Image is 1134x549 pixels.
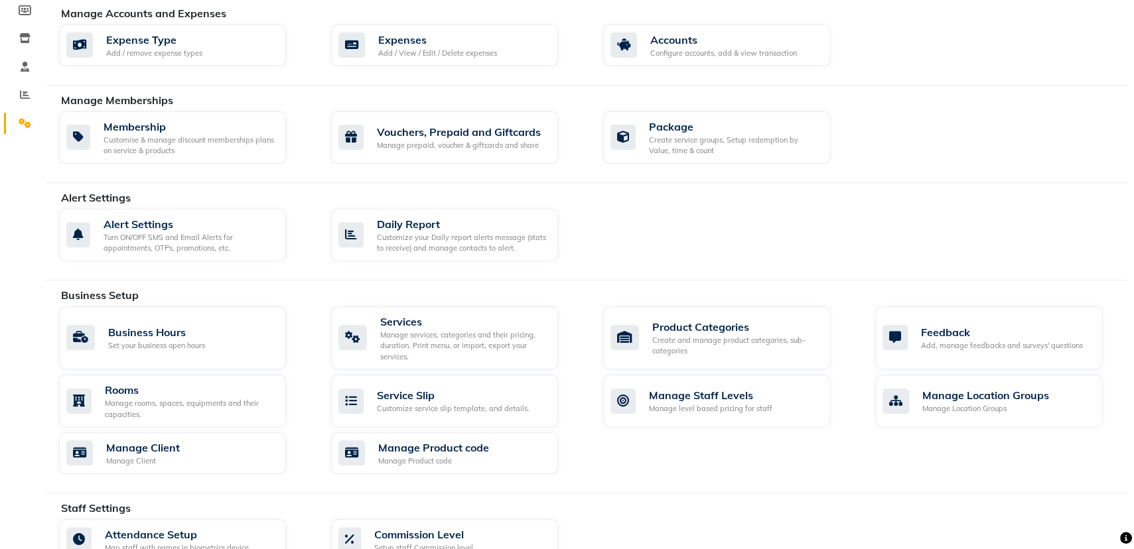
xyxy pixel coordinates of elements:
div: Customise & manage discount memberships plans on service & products [104,135,275,156]
div: Add, manage feedbacks and surveys' questions [921,340,1083,351]
div: Customize your Daily report alerts message (stats to receive) and manage contacts to alert. [377,232,547,254]
div: Accounts [650,32,797,48]
div: Manage Location Groups [922,387,1049,403]
a: Product CategoriesCreate and manage product categories, sub-categories [603,306,855,370]
a: AccountsConfigure accounts, add & view transaction [603,25,855,66]
div: Service Slip [377,387,530,403]
div: Attendance Setup [105,526,249,542]
div: Manage level based pricing for staff [649,403,772,414]
div: Create service groups, Setup redemption by Value, time & count [649,135,819,156]
div: Manage services, categories and their pricing, duration. Print menu, or import, export your servi... [380,330,547,363]
a: FeedbackAdd, manage feedbacks and surveys' questions [875,306,1127,370]
div: Product Categories [652,319,819,335]
div: Configure accounts, add & view transaction [650,48,797,59]
a: Business HoursSet your business open hours [59,306,311,370]
div: Set your business open hours [108,340,205,351]
a: Daily ReportCustomize your Daily report alerts message (stats to receive) and manage contacts to ... [331,209,583,261]
div: Feedback [921,324,1083,340]
div: Expense Type [106,32,202,48]
a: MembershipCustomise & manage discount memberships plans on service & products [59,111,311,164]
div: Manage rooms, spaces, equipments and their capacities. [105,398,275,420]
div: Customize service slip template, and details. [377,403,530,414]
div: Commission Level [374,526,473,542]
a: PackageCreate service groups, Setup redemption by Value, time & count [603,111,855,164]
div: Add / View / Edit / Delete expenses [378,48,497,59]
div: Add / remove expense types [106,48,202,59]
a: ExpensesAdd / View / Edit / Delete expenses [331,25,583,66]
div: Manage Client [106,456,180,467]
div: Business Hours [108,324,205,340]
a: Manage Product codeManage Product code [331,432,583,474]
div: Turn ON/OFF SMS and Email Alerts for appointments, OTPs, promotions, etc. [104,232,275,254]
a: Vouchers, Prepaid and GiftcardsManage prepaid, voucher & giftcards and share [331,111,583,164]
a: Expense TypeAdd / remove expense types [59,25,311,66]
a: Service SlipCustomize service slip template, and details. [331,375,583,427]
div: Manage Client [106,440,180,456]
div: Manage Product code [378,440,489,456]
div: Services [380,314,547,330]
div: Alert Settings [104,216,275,232]
div: Manage Location Groups [922,403,1049,414]
div: Expenses [378,32,497,48]
div: Create and manage product categories, sub-categories [652,335,819,357]
a: ServicesManage services, categories and their pricing, duration. Print menu, or import, export yo... [331,306,583,370]
div: Membership [104,119,275,135]
a: Manage Location GroupsManage Location Groups [875,375,1127,427]
a: Manage ClientManage Client [59,432,311,474]
div: Manage Product code [378,456,489,467]
div: Manage Staff Levels [649,387,772,403]
div: Daily Report [377,216,547,232]
div: Rooms [105,382,275,398]
a: Alert SettingsTurn ON/OFF SMS and Email Alerts for appointments, OTPs, promotions, etc. [59,209,311,261]
div: Vouchers, Prepaid and Giftcards [377,124,541,140]
a: Manage Staff LevelsManage level based pricing for staff [603,375,855,427]
a: RoomsManage rooms, spaces, equipments and their capacities. [59,375,311,427]
div: Package [649,119,819,135]
div: Manage prepaid, voucher & giftcards and share [377,140,541,151]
